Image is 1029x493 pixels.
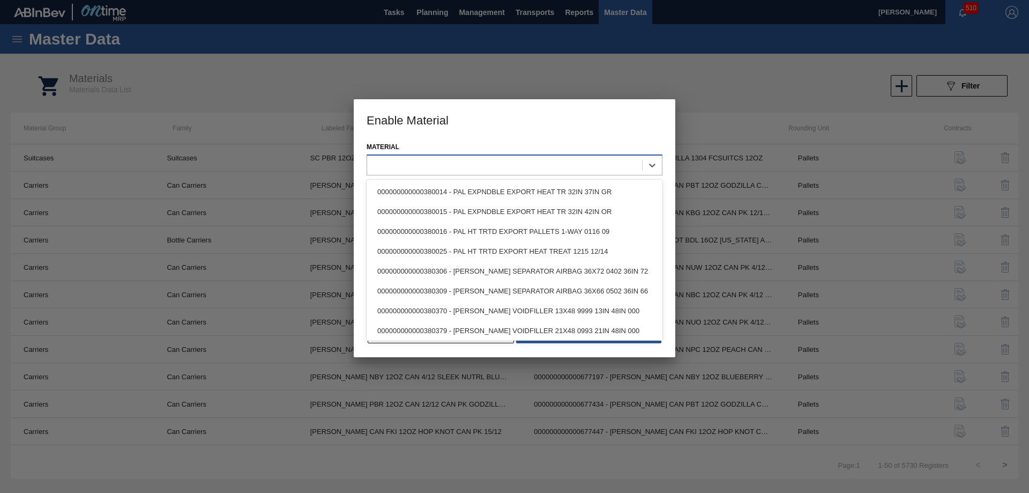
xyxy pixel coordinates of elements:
[354,99,675,140] h3: Enable Material
[367,281,662,301] div: 000000000000380309 - [PERSON_NAME] SEPARATOR AIRBAG 36X66 0502 36IN 66
[367,182,662,202] div: 000000000000380014 - PAL EXPNDBLE EXPORT HEAT TR 32IN 37IN GR
[367,321,662,341] div: 000000000000380379 - [PERSON_NAME] VOIDFILLER 21X48 0993 21IN 48IN 000
[367,202,662,222] div: 000000000000380015 - PAL EXPNDBLE EXPORT HEAT TR 32IN 42IN OR
[367,241,662,261] div: 000000000000380025 - PAL HT TRTD EXPORT HEAT TREAT 1215 12/14
[367,261,662,281] div: 000000000000380306 - [PERSON_NAME] SEPARATOR AIRBAG 36X72 0402 36IN 72
[367,143,399,151] label: Material
[367,222,662,241] div: 000000000000380016 - PAL HT TRTD EXPORT PALLETS 1-WAY 0116 09
[367,301,662,321] div: 000000000000380370 - [PERSON_NAME] VOIDFILLER 13X48 9999 13IN 48IN 000
[367,179,424,187] label: Material Group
